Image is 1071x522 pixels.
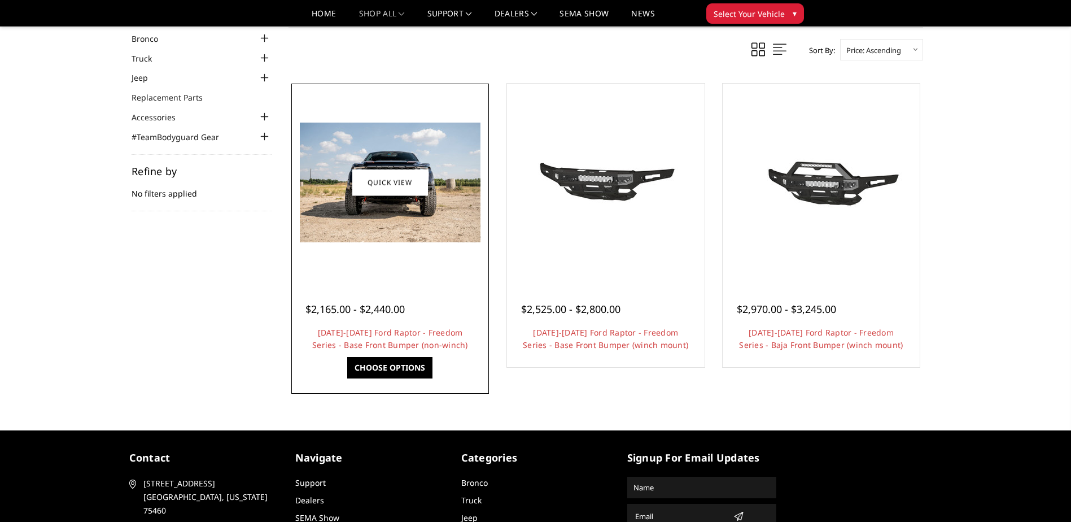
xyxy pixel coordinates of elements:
[295,450,444,466] h5: Navigate
[295,495,324,506] a: Dealers
[347,357,432,379] a: Choose Options
[739,327,903,350] a: [DATE]-[DATE] Ford Raptor - Freedom Series - Baja Front Bumper (winch mount)
[714,8,785,20] span: Select Your Vehicle
[312,10,336,26] a: Home
[352,169,428,195] a: Quick view
[627,450,776,466] h5: signup for email updates
[132,131,233,143] a: #TeamBodyguard Gear
[427,10,472,26] a: Support
[725,86,917,279] a: 2021-2025 Ford Raptor - Freedom Series - Baja Front Bumper (winch mount) 2021-2025 Ford Raptor - ...
[461,450,610,466] h5: Categories
[132,53,166,64] a: Truck
[523,327,688,350] a: [DATE]-[DATE] Ford Raptor - Freedom Series - Base Front Bumper (winch mount)
[132,166,272,176] h5: Refine by
[495,10,537,26] a: Dealers
[295,477,326,488] a: Support
[305,302,405,316] span: $2,165.00 - $2,440.00
[461,477,488,488] a: Bronco
[132,92,217,103] a: Replacement Parts
[129,450,278,466] h5: contact
[143,477,274,517] span: [STREET_ADDRESS] [GEOGRAPHIC_DATA], [US_STATE] 75460
[294,86,486,279] a: 2021-2025 Ford Raptor - Freedom Series - Base Front Bumper (non-winch) 2021-2025 Ford Raptor - Fr...
[559,10,609,26] a: SEMA Show
[737,302,836,316] span: $2,970.00 - $3,245.00
[132,111,190,123] a: Accessories
[312,327,468,350] a: [DATE]-[DATE] Ford Raptor - Freedom Series - Base Front Bumper (non-winch)
[132,166,272,211] div: No filters applied
[706,3,804,24] button: Select Your Vehicle
[629,478,775,497] input: Name
[521,302,620,316] span: $2,525.00 - $2,800.00
[132,72,162,84] a: Jeep
[132,33,172,45] a: Bronco
[461,495,482,506] a: Truck
[803,42,835,59] label: Sort By:
[793,7,797,19] span: ▾
[359,10,405,26] a: shop all
[631,10,654,26] a: News
[510,86,702,279] a: 2021-2025 Ford Raptor - Freedom Series - Base Front Bumper (winch mount)
[515,140,696,225] img: 2021-2025 Ford Raptor - Freedom Series - Base Front Bumper (winch mount)
[300,123,480,242] img: 2021-2025 Ford Raptor - Freedom Series - Base Front Bumper (non-winch)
